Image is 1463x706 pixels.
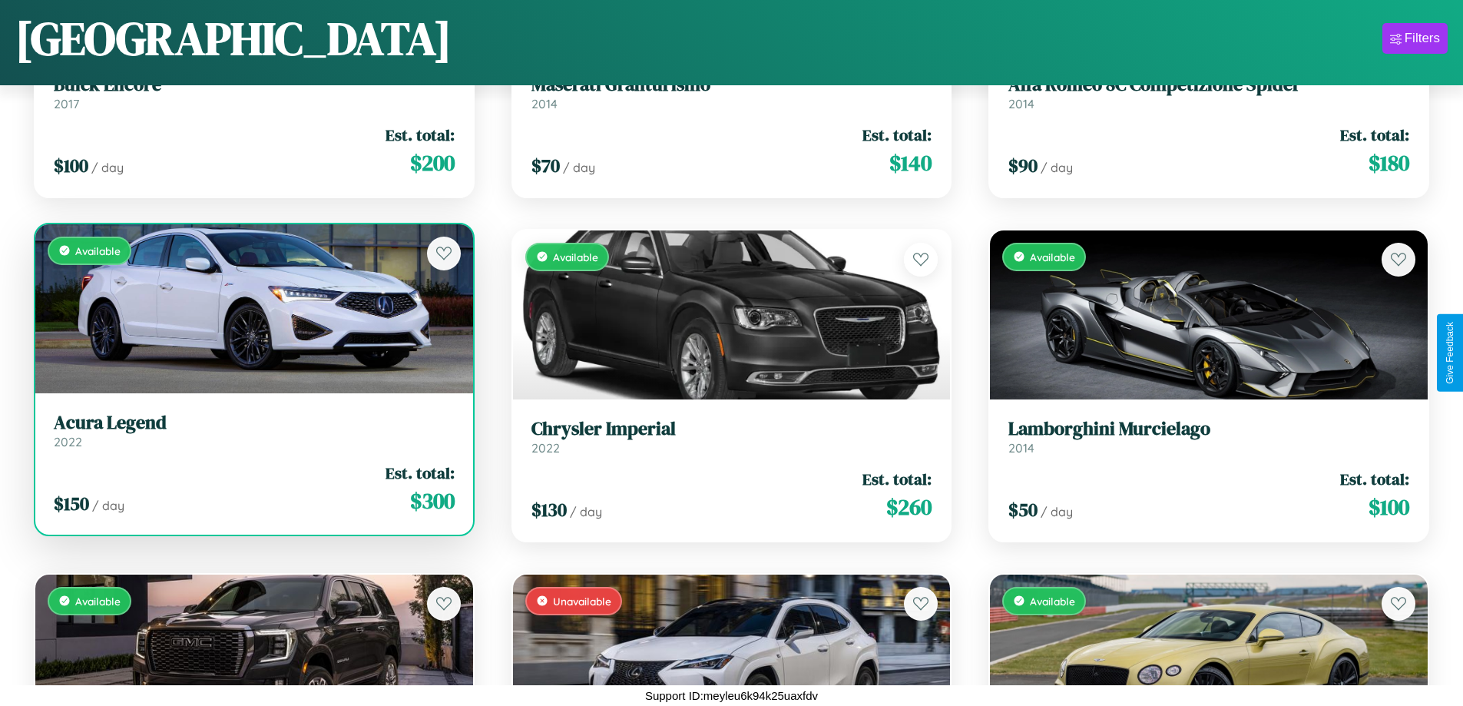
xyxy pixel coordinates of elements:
span: Available [75,244,121,257]
span: 2022 [531,440,560,456]
span: / day [1041,160,1073,175]
span: $ 140 [889,147,932,178]
a: Maserati Granturismo2014 [531,74,932,111]
span: $ 100 [54,153,88,178]
span: Unavailable [553,595,611,608]
span: $ 90 [1008,153,1038,178]
span: Available [553,250,598,264]
p: Support ID: meyleu6k94k25uaxfdv [645,685,818,706]
span: Available [75,595,121,608]
a: Acura Legend2022 [54,412,455,449]
span: Est. total: [386,124,455,146]
span: $ 200 [410,147,455,178]
span: $ 180 [1369,147,1409,178]
span: 2014 [1008,440,1034,456]
span: 2014 [1008,96,1034,111]
span: $ 150 [54,491,89,516]
span: / day [91,160,124,175]
h3: Lamborghini Murcielago [1008,418,1409,440]
span: Available [1030,250,1075,264]
span: $ 70 [531,153,560,178]
span: $ 100 [1369,492,1409,522]
span: 2017 [54,96,79,111]
a: Alfa Romeo 8C Competizione Spider2014 [1008,74,1409,111]
span: Est. total: [1340,468,1409,490]
span: Available [1030,595,1075,608]
span: / day [570,504,602,519]
h1: [GEOGRAPHIC_DATA] [15,7,452,70]
a: Lamborghini Murcielago2014 [1008,418,1409,456]
div: Give Feedback [1445,322,1455,384]
span: / day [563,160,595,175]
span: Est. total: [1340,124,1409,146]
span: / day [92,498,124,513]
a: Buick Encore2017 [54,74,455,111]
span: $ 50 [1008,497,1038,522]
span: Est. total: [862,124,932,146]
a: Chrysler Imperial2022 [531,418,932,456]
div: Filters [1405,31,1440,46]
h3: Acura Legend [54,412,455,434]
span: / day [1041,504,1073,519]
h3: Chrysler Imperial [531,418,932,440]
span: $ 260 [886,492,932,522]
span: $ 300 [410,486,455,516]
span: Est. total: [386,462,455,484]
h3: Maserati Granturismo [531,74,932,96]
button: Filters [1382,23,1448,54]
span: Est. total: [862,468,932,490]
h3: Buick Encore [54,74,455,96]
span: 2022 [54,434,82,449]
h3: Alfa Romeo 8C Competizione Spider [1008,74,1409,96]
span: 2014 [531,96,558,111]
span: $ 130 [531,497,567,522]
